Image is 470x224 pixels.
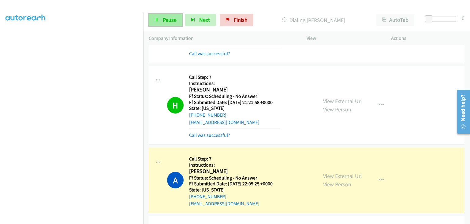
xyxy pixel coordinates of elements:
[189,175,280,181] h5: Ff Status: Scheduling - No Answer
[167,172,184,188] h1: A
[199,16,210,23] span: Next
[323,106,351,113] a: View Person
[391,35,464,42] p: Actions
[189,132,230,138] a: Call was successful?
[220,14,253,26] a: Finish
[189,105,280,111] h5: State: [US_STATE]
[189,119,259,125] a: [EMAIL_ADDRESS][DOMAIN_NAME]
[323,181,351,188] a: View Person
[189,80,280,87] h5: Instructions:
[189,156,280,162] h5: Call Step: 7
[189,194,226,199] a: [PHONE_NUMBER]
[189,74,280,80] h5: Call Step: 7
[323,172,362,180] a: View External Url
[189,99,280,106] h5: Ff Submitted Date: [DATE] 21:21:58 +0000
[189,93,280,99] h5: Ff Status: Scheduling - No Answer
[262,16,365,24] p: Dialing [PERSON_NAME]
[462,14,464,22] div: 0
[323,98,362,105] a: View External Url
[163,16,177,23] span: Pause
[234,16,248,23] span: Finish
[376,14,414,26] button: AutoTab
[167,97,184,114] h1: H
[307,35,380,42] p: View
[189,181,280,187] h5: Ff Submitted Date: [DATE] 22:05:25 +0000
[189,187,280,193] h5: State: [US_STATE]
[189,51,230,56] a: Call was successful?
[453,87,470,136] iframe: Resource Center
[189,112,226,118] a: [PHONE_NUMBER]
[189,168,280,175] h2: [PERSON_NAME]
[189,201,259,207] a: [EMAIL_ADDRESS][DOMAIN_NAME]
[149,14,182,26] a: Pause
[185,14,216,26] button: Next
[428,17,456,21] div: Delay between calls (in seconds)
[149,35,296,42] p: Company Information
[189,162,280,168] h5: Instructions:
[189,86,280,93] h2: [PERSON_NAME]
